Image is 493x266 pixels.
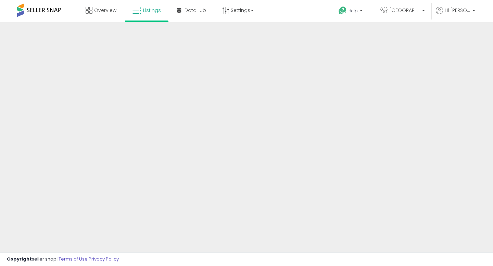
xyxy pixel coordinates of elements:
[389,7,420,14] span: [GEOGRAPHIC_DATA]
[59,256,88,262] a: Terms of Use
[333,1,369,22] a: Help
[94,7,116,14] span: Overview
[185,7,206,14] span: DataHub
[7,256,32,262] strong: Copyright
[89,256,119,262] a: Privacy Policy
[338,6,347,15] i: Get Help
[7,256,119,263] div: seller snap | |
[436,7,475,22] a: Hi [PERSON_NAME]
[445,7,470,14] span: Hi [PERSON_NAME]
[143,7,161,14] span: Listings
[349,8,358,14] span: Help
